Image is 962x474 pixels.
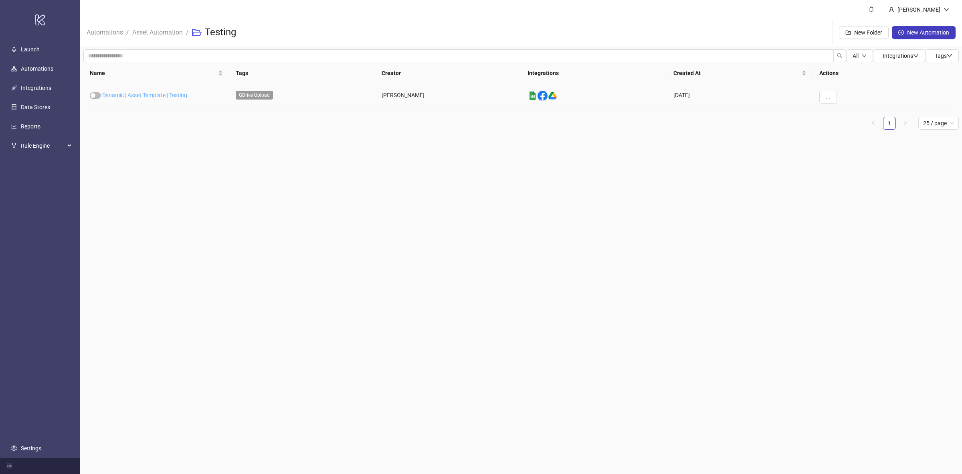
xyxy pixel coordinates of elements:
[839,26,889,39] button: New Folder
[923,117,954,129] span: 25 / page
[837,53,843,59] span: search
[673,69,800,77] span: Created At
[869,6,874,12] span: bell
[894,5,944,14] div: [PERSON_NAME]
[853,53,859,59] span: All
[899,117,912,130] button: right
[21,65,53,72] a: Automations
[21,104,50,110] a: Data Stores
[192,28,202,37] span: folder-open
[854,29,882,36] span: New Folder
[21,138,65,154] span: Rule Engine
[898,30,904,35] span: plus-circle
[11,143,17,149] span: fork
[667,84,813,110] div: [DATE]
[845,30,851,35] span: folder-add
[883,53,919,59] span: Integrations
[846,49,873,62] button: Alldown
[90,69,216,77] span: Name
[21,85,51,91] a: Integrations
[892,26,956,39] button: New Automation
[913,53,919,59] span: down
[21,445,41,452] a: Settings
[21,46,40,53] a: Launch
[375,62,521,84] th: Creator
[862,53,867,58] span: down
[826,94,831,100] span: ...
[126,20,129,45] li: /
[873,49,925,62] button: Integrationsdown
[944,7,949,12] span: down
[883,117,896,130] li: 1
[21,123,40,130] a: Reports
[867,117,880,130] li: Previous Page
[6,463,12,469] span: menu-fold
[867,117,880,130] button: left
[889,7,894,12] span: user
[899,117,912,130] li: Next Page
[521,62,667,84] th: Integrations
[236,91,273,100] span: GDrive Upload
[102,92,187,98] a: Dynamic | Asset Template | Testing
[229,62,375,84] th: Tags
[375,84,521,110] div: [PERSON_NAME]
[83,62,229,84] th: Name
[947,53,952,59] span: down
[85,27,125,36] a: Automations
[918,117,959,130] div: Page Size
[131,27,184,36] a: Asset Automation
[186,20,189,45] li: /
[903,120,908,125] span: right
[907,29,949,36] span: New Automation
[813,62,959,84] th: Actions
[667,62,813,84] th: Created At
[925,49,959,62] button: Tagsdown
[935,53,952,59] span: Tags
[819,91,837,104] button: ...
[883,117,895,129] a: 1
[871,120,876,125] span: left
[205,26,236,39] h3: Testing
